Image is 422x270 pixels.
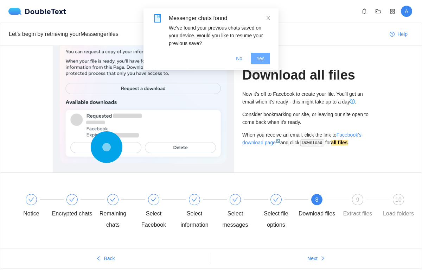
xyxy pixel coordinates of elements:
[383,208,414,219] div: Load folders
[92,194,133,231] div: Remaining chats
[8,8,66,15] div: DoubleText
[215,194,256,231] div: Select messages
[52,194,92,219] div: Encrypted chats
[211,253,422,264] button: Nextright
[356,197,359,203] span: 9
[69,197,75,202] span: check
[296,194,337,219] div: 8Download files
[373,6,384,17] button: folder-open
[299,208,335,219] div: Download files
[23,208,39,219] div: Notice
[307,255,318,262] span: Next
[169,24,270,47] div: We've found your previous chats saved on your device. Would you like to resume your previous save?
[390,32,395,37] span: question-circle
[242,132,362,145] a: Facebook's download page↗
[236,55,242,62] span: No
[52,208,92,219] div: Encrypted chats
[315,197,319,203] span: 8
[359,8,370,14] span: bell
[174,208,215,231] div: Select information
[8,8,66,15] a: logoDoubleText
[378,194,419,219] div: 10Load folders
[153,14,162,23] span: book
[397,30,408,38] span: Help
[133,208,174,231] div: Select Facebook
[192,197,197,202] span: check
[242,67,369,83] h1: Download all files
[242,111,369,126] div: Consider bookmarking our site, or leaving our site open to come back when it's ready.
[151,197,156,202] span: check
[11,194,52,219] div: Notice
[387,6,398,17] button: appstore
[110,197,116,202] span: check
[276,139,280,143] sup: ↗
[256,208,296,231] div: Select file options
[387,8,398,14] span: appstore
[256,194,296,231] div: Select file options
[8,8,25,15] img: logo
[242,90,369,106] div: Now it's off to Facebook to create your file. You'll get an email when it's ready - this might ta...
[104,255,115,262] span: Back
[300,139,325,146] code: Download
[242,131,369,147] div: When you receive an email, click the link to and click for .
[256,55,264,62] span: Yes
[273,197,279,202] span: check
[343,208,372,219] div: Extract files
[174,194,215,231] div: Select information
[384,29,413,40] button: question-circleHelp
[395,197,402,203] span: 10
[266,15,271,20] span: close
[405,6,408,17] span: A
[169,14,270,23] div: Messenger chats found
[133,194,174,231] div: Select Facebook
[9,30,384,38] div: Let's begin by retrieving your Messenger files
[331,140,347,145] strong: all files
[92,208,133,231] div: Remaining chats
[373,8,384,14] span: folder-open
[215,208,256,231] div: Select messages
[232,197,238,202] span: check
[350,99,355,104] span: info-circle
[359,6,370,17] button: bell
[96,256,101,262] span: left
[0,253,211,264] button: leftBack
[337,194,378,219] div: 9Extract files
[251,53,270,64] button: Yes
[28,197,34,202] span: check
[320,256,325,262] span: right
[230,53,248,64] button: No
